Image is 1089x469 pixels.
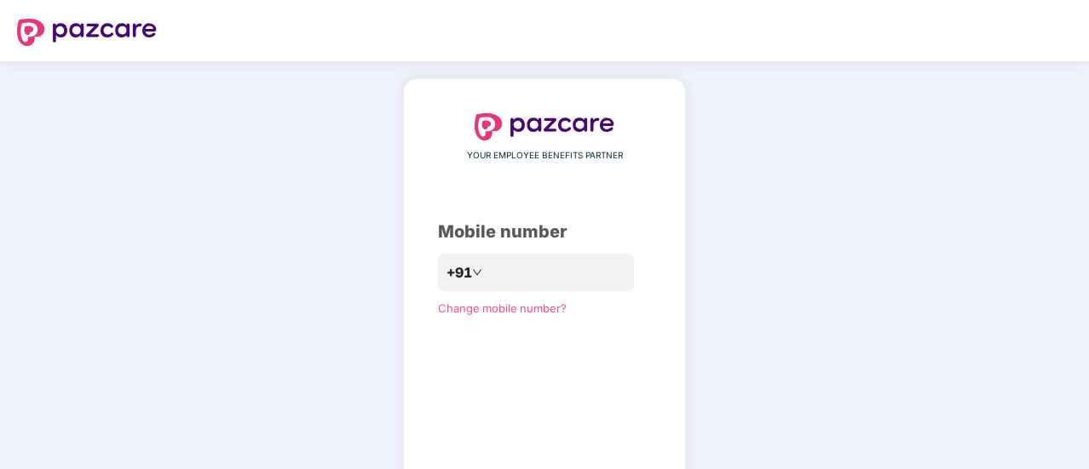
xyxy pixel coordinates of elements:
[472,267,482,277] span: down
[467,149,623,163] span: YOUR EMPLOYEE BENEFITS PARTNER
[475,113,614,140] img: logo
[438,219,651,245] div: Mobile number
[17,19,157,46] img: logo
[438,301,567,315] a: Change mobile number?
[447,262,472,283] span: +91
